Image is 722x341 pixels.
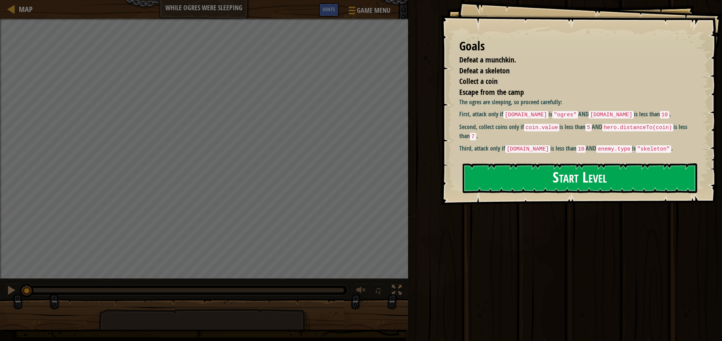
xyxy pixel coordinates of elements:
code: 7 [470,133,476,140]
div: Goals [459,38,696,55]
p: Second, collect coins only if is less than AND is less than . [459,123,701,140]
span: Defeat a munchkin. [459,55,516,65]
code: coin.value [524,124,559,131]
button: ♫ [373,283,385,299]
p: The ogres are sleeping, so proceed carefully: [459,98,701,107]
li: Defeat a munchkin. [450,55,694,65]
p: First, attack only if is AND is less than . [459,110,701,119]
span: Escape from the camp [459,87,524,97]
li: Defeat a skeleton [450,65,694,76]
button: Game Menu [343,3,395,21]
code: hero.distanceTo(coin) [602,124,673,131]
a: Map [15,4,33,14]
button: Adjust volume [354,283,369,299]
code: [DOMAIN_NAME] [503,111,548,119]
code: "skeleton" [636,145,671,153]
span: Collect a coin [459,76,498,86]
span: Hints [323,6,335,13]
code: 10 [660,111,669,119]
code: 10 [576,145,586,153]
code: [DOMAIN_NAME] [589,111,634,119]
button: Toggle fullscreen [389,283,404,299]
li: Collect a coin [450,76,694,87]
code: 5 [585,124,592,131]
span: Game Menu [357,6,390,15]
span: Map [19,4,33,14]
span: ♫ [374,285,382,296]
li: Escape from the camp [450,87,694,98]
code: [DOMAIN_NAME] [505,145,550,153]
button: ⌘ + P: Pause [4,283,19,299]
span: Defeat a skeleton [459,65,510,76]
code: enemy.type [596,145,632,153]
code: "ogres" [552,111,578,119]
p: Third, attack only if is less than AND is . [459,144,701,153]
button: Start Level [463,163,697,193]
